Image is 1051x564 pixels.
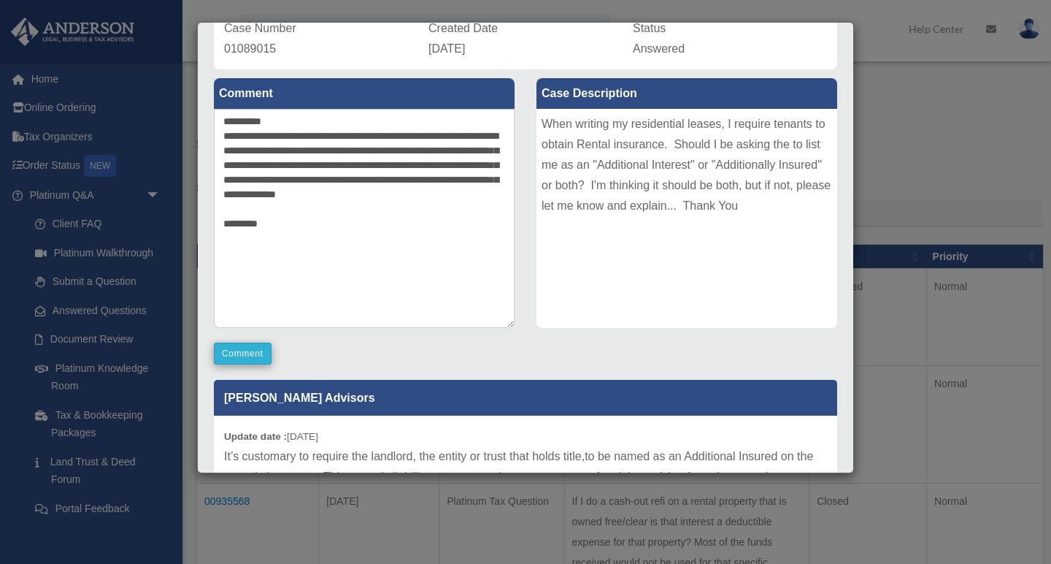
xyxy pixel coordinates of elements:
[224,431,318,442] small: [DATE]
[224,22,296,34] span: Case Number
[633,22,666,34] span: Status
[224,42,276,55] span: 01089015
[536,109,837,328] div: When writing my residential leases, I require tenants to obtain Rental insurance. Should I be ask...
[214,380,837,416] p: [PERSON_NAME] Advisors
[428,42,465,55] span: [DATE]
[633,42,685,55] span: Answered
[428,22,498,34] span: Created Date
[224,431,287,442] b: Update date :
[536,78,837,109] label: Case Description
[214,343,272,365] button: Comment
[214,78,515,109] label: Comment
